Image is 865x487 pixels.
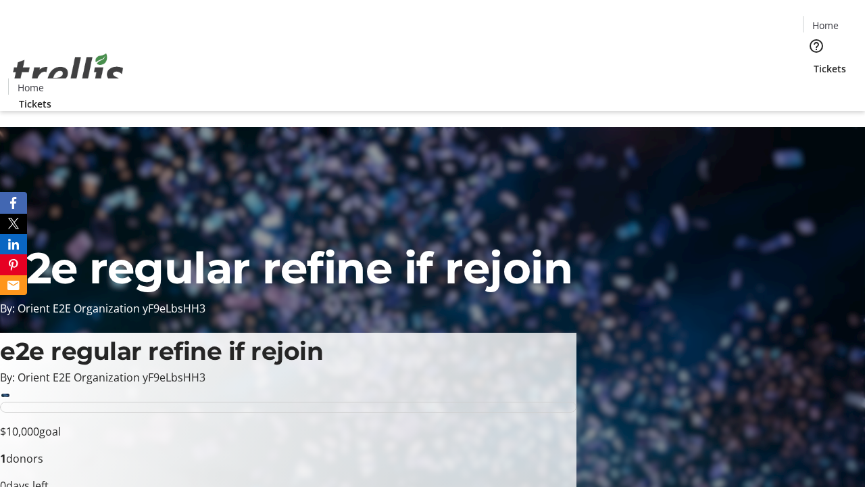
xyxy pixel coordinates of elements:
[804,18,847,32] a: Home
[8,97,62,111] a: Tickets
[814,62,846,76] span: Tickets
[803,62,857,76] a: Tickets
[18,80,44,95] span: Home
[9,80,52,95] a: Home
[803,32,830,60] button: Help
[803,76,830,103] button: Cart
[8,39,128,106] img: Orient E2E Organization yF9eLbsHH3's Logo
[812,18,839,32] span: Home
[19,97,51,111] span: Tickets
